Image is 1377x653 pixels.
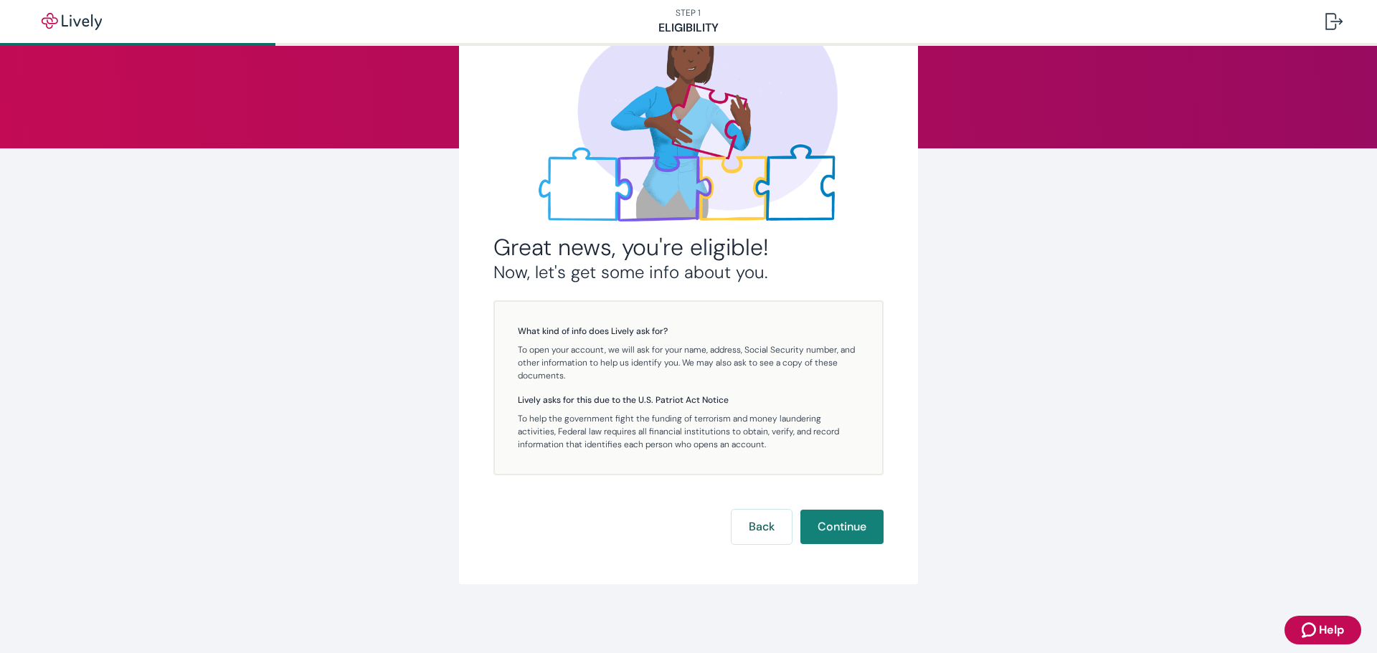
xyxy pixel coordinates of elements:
button: Continue [800,510,884,544]
h3: Now, let's get some info about you. [493,262,884,283]
button: Zendesk support iconHelp [1284,616,1361,644]
button: Log out [1314,4,1354,39]
p: To open your account, we will ask for your name, address, Social Security number, and other infor... [518,343,859,382]
p: To help the government fight the funding of terrorism and money laundering activities, Federal la... [518,412,859,451]
h5: What kind of info does Lively ask for? [518,325,859,338]
span: Help [1319,621,1344,639]
img: Lively [32,13,112,30]
h2: Great news, you're eligible! [493,233,884,262]
button: Back [732,510,792,544]
h5: Lively asks for this due to the U.S. Patriot Act Notice [518,394,859,406]
svg: Zendesk support icon [1302,621,1319,639]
